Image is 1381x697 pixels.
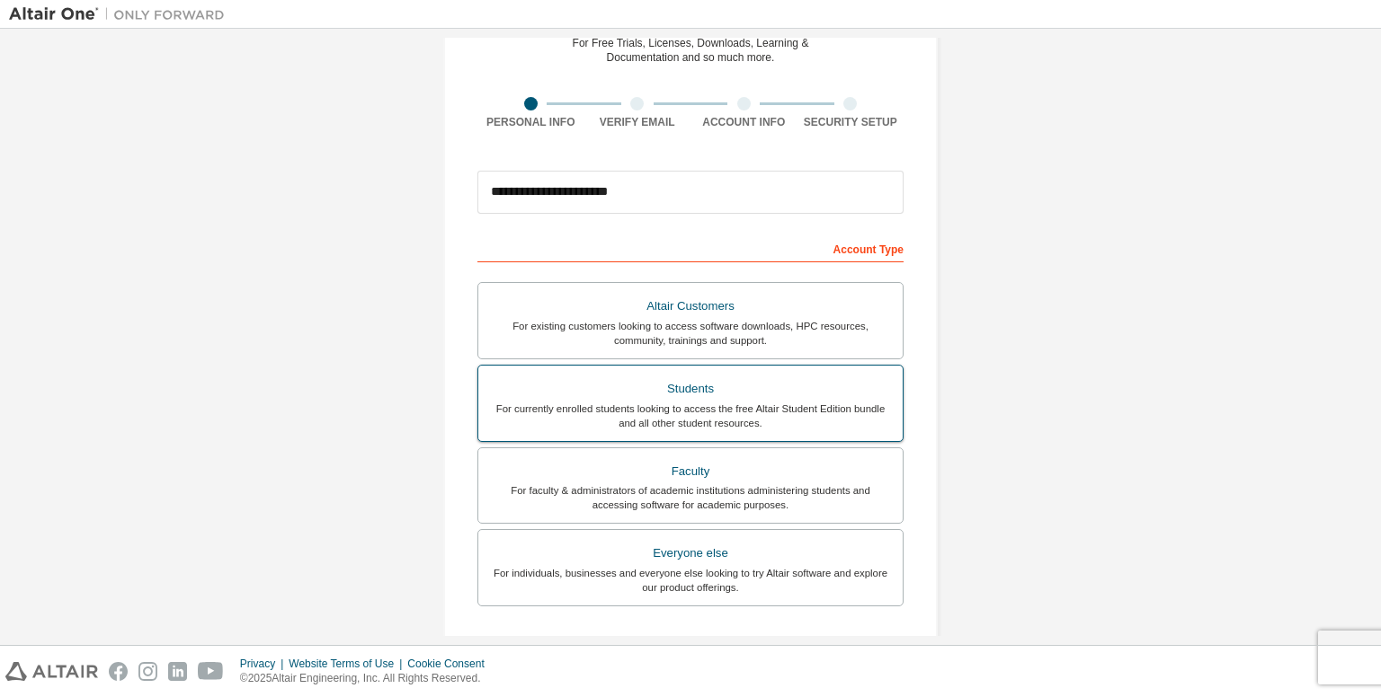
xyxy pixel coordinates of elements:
[584,115,691,129] div: Verify Email
[489,541,892,566] div: Everyone else
[489,376,892,401] div: Students
[797,115,904,129] div: Security Setup
[138,662,157,681] img: instagram.svg
[407,657,494,671] div: Cookie Consent
[240,657,289,671] div: Privacy
[690,115,797,129] div: Account Info
[489,459,892,484] div: Faculty
[489,319,892,348] div: For existing customers looking to access software downloads, HPC resources, community, trainings ...
[477,115,584,129] div: Personal Info
[109,662,128,681] img: facebook.svg
[289,657,407,671] div: Website Terms of Use
[489,566,892,595] div: For individuals, businesses and everyone else looking to try Altair software and explore our prod...
[489,401,892,430] div: For currently enrolled students looking to access the free Altair Student Edition bundle and all ...
[573,36,809,65] div: For Free Trials, Licenses, Downloads, Learning & Documentation and so much more.
[477,234,904,262] div: Account Type
[240,671,495,686] p: © 2025 Altair Engineering, Inc. All Rights Reserved.
[5,662,98,681] img: altair_logo.svg
[198,662,224,681] img: youtube.svg
[168,662,187,681] img: linkedin.svg
[489,483,892,512] div: For faculty & administrators of academic institutions administering students and accessing softwa...
[477,633,904,662] div: Your Profile
[489,294,892,319] div: Altair Customers
[9,5,234,23] img: Altair One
